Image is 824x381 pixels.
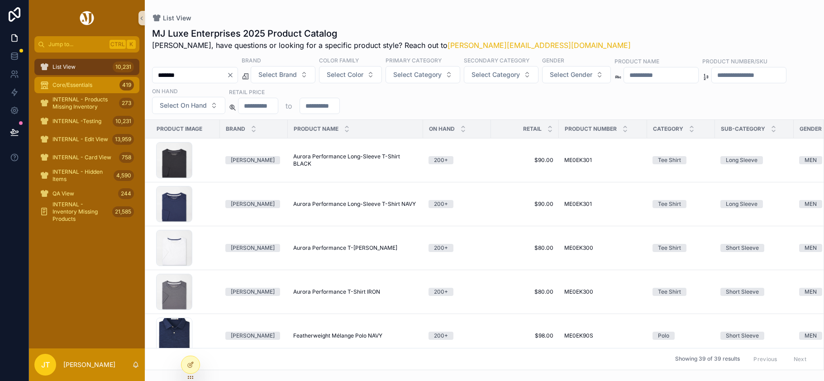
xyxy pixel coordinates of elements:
a: INTERNAL -Testing10,231 [34,113,139,129]
div: Short Sleeve [726,244,759,252]
div: MEN [805,332,817,340]
div: 200+ [434,200,448,208]
button: Select Button [152,97,225,114]
div: [PERSON_NAME] [231,156,275,164]
span: Product Number [565,125,617,133]
a: 200+ [429,200,486,208]
label: Product Name [614,57,659,65]
span: List View [163,14,191,23]
a: $80.00 [496,288,553,295]
p: to [286,100,292,111]
span: Select Brand [258,70,297,79]
a: INTERNAL - Edit View13,959 [34,131,139,148]
div: MEN [805,156,817,164]
p: [PERSON_NAME] [63,360,115,369]
a: [PERSON_NAME][EMAIL_ADDRESS][DOMAIN_NAME] [448,41,631,50]
div: 200+ [434,332,448,340]
div: 273 [119,98,134,109]
a: INTERNAL - Hidden Items4,590 [34,167,139,184]
button: Select Button [542,66,611,83]
div: 200+ [434,156,448,164]
a: ME0EK301 [564,200,642,208]
div: scrollable content [29,52,145,232]
div: 4,590 [114,170,134,181]
span: INTERNAL -Testing [52,118,101,125]
a: 200+ [429,156,486,164]
a: ME0EK300 [564,244,642,252]
div: 10,231 [113,116,134,127]
label: Color Family [319,56,359,64]
a: $80.00 [496,244,553,252]
div: Tee Shirt [658,200,681,208]
span: Select Gender [550,70,592,79]
label: Gender [542,56,564,64]
div: [PERSON_NAME] [231,244,275,252]
span: Jump to... [48,41,106,48]
a: $98.00 [496,332,553,339]
a: INTERNAL - Card View758 [34,149,139,166]
a: Long Sleeve [720,156,788,164]
span: INTERNAL - Edit View [52,136,108,143]
span: Core/Essentials [52,81,92,89]
span: INTERNAL - Products Missing Inventory [52,96,115,110]
span: Showing 39 of 39 results [675,356,740,363]
a: INTERNAL - Inventory Missing Products21,585 [34,204,139,220]
span: INTERNAL - Hidden Items [52,168,110,183]
span: Product Image [157,125,202,133]
span: [PERSON_NAME], have questions or looking for a specific product style? Reach out to [152,40,631,51]
span: ME0EK301 [564,157,592,164]
button: Select Button [251,66,315,83]
span: INTERNAL - Inventory Missing Products [52,201,109,223]
span: ME0EK300 [564,288,593,295]
div: 21,585 [112,206,134,217]
span: K [128,41,135,48]
div: MEN [805,288,817,296]
span: INTERNAL - Card View [52,154,111,161]
div: Tee Shirt [658,244,681,252]
div: 200+ [434,244,448,252]
span: Sub-Category [721,125,765,133]
span: Select Color [327,70,363,79]
a: Aurora Performance Long-Sleeve T-Shirt BLACK [293,153,418,167]
button: Select Button [464,66,538,83]
span: Product Name [294,125,338,133]
a: List View [152,14,191,23]
div: 200+ [434,288,448,296]
span: Select On Hand [160,101,207,110]
a: $90.00 [496,200,553,208]
a: [PERSON_NAME] [225,332,282,340]
div: 13,959 [112,134,134,145]
span: Select Category [393,70,442,79]
span: Aurora Performance Long-Sleeve T-Shirt NAVY [293,200,416,208]
span: Category [653,125,683,133]
div: Polo [658,332,669,340]
span: JT [41,359,50,370]
label: Brand [242,56,261,64]
a: Featherweight Mélange Polo NAVY [293,332,418,339]
span: List View [52,63,76,71]
button: Select Button [319,66,382,83]
label: Primary Category [386,56,442,64]
a: [PERSON_NAME] [225,244,282,252]
span: Gender [800,125,822,133]
a: Long Sleeve [720,200,788,208]
div: Long Sleeve [726,200,757,208]
div: 10,231 [113,62,134,72]
a: $90.00 [496,157,553,164]
label: Product Number/SKU [702,57,767,65]
button: Select Button [386,66,460,83]
span: Retail [523,125,542,133]
span: Select Category [472,70,520,79]
span: ME0EK300 [564,244,593,252]
div: MEN [805,200,817,208]
img: App logo [78,11,95,25]
a: [PERSON_NAME] [225,200,282,208]
div: MEN [805,244,817,252]
a: QA View244 [34,186,139,202]
a: Tee Shirt [653,288,710,296]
